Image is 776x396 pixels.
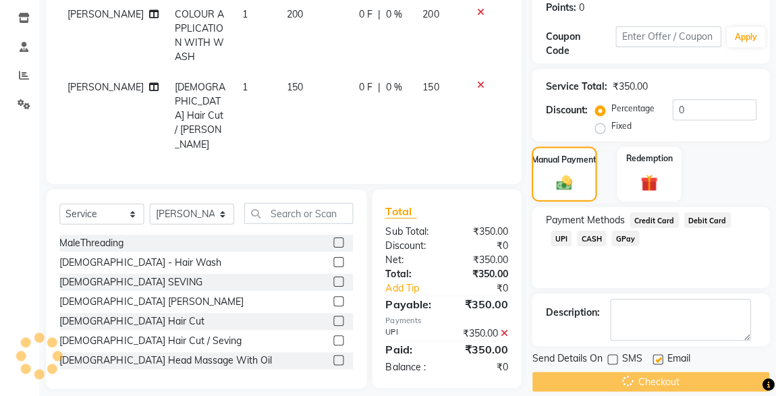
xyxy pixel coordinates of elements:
[684,213,730,228] span: Debit Card
[287,82,304,94] span: 150
[611,121,631,133] label: Fixed
[545,1,576,16] div: Points:
[621,351,642,368] span: SMS
[532,154,597,166] label: Manual Payment
[69,9,144,21] span: [PERSON_NAME]
[376,281,459,295] a: Add Tip
[360,8,373,22] span: 0 F
[611,103,654,115] label: Percentage
[61,275,203,289] div: [DEMOGRAPHIC_DATA] SEVING
[459,281,518,295] div: ₹0
[69,82,144,94] span: [PERSON_NAME]
[447,267,519,281] div: ₹350.00
[578,1,584,16] div: 0
[243,82,248,94] span: 1
[376,360,447,374] div: Balance :
[447,253,519,267] div: ₹350.00
[447,360,519,374] div: ₹0
[379,8,381,22] span: |
[376,225,447,239] div: Sub Total:
[175,9,225,63] span: COLOUR APPLICATION WITH WASH
[545,80,607,94] div: Service Total:
[379,81,381,95] span: |
[387,8,403,22] span: 0 %
[376,341,447,358] div: Paid:
[376,267,447,281] div: Total:
[667,351,690,368] span: Email
[612,80,647,94] div: ₹350.00
[376,239,447,253] div: Discount:
[611,231,639,246] span: GPay
[630,213,678,228] span: Credit Card
[447,296,519,312] div: ₹350.00
[61,353,273,368] div: [DEMOGRAPHIC_DATA] Head Massage With Oil
[61,295,244,309] div: [DEMOGRAPHIC_DATA] [PERSON_NAME]
[61,236,125,250] div: MaleThreading
[61,256,222,270] div: [DEMOGRAPHIC_DATA] - Hair Wash
[635,173,663,194] img: _gift.svg
[61,314,205,329] div: [DEMOGRAPHIC_DATA] Hair Cut
[545,213,624,227] span: Payment Methods
[447,239,519,253] div: ₹0
[626,152,672,165] label: Redemption
[386,204,417,219] span: Total
[376,327,447,341] div: UPI
[175,82,226,150] span: [DEMOGRAPHIC_DATA] Hair Cut / [PERSON_NAME]
[577,231,606,246] span: CASH
[386,315,508,327] div: Payments
[726,28,765,48] button: Apply
[245,203,354,224] input: Search or Scan
[61,334,242,348] div: [DEMOGRAPHIC_DATA] Hair Cut / Seving
[376,253,447,267] div: Net:
[376,296,447,312] div: Payable:
[551,174,578,192] img: _cash.svg
[287,9,304,21] span: 200
[360,81,373,95] span: 0 F
[447,327,519,341] div: ₹350.00
[423,82,439,94] span: 150
[615,27,721,48] input: Enter Offer / Coupon Code
[447,341,519,358] div: ₹350.00
[545,306,599,320] div: Description:
[545,104,587,118] div: Discount:
[532,351,602,368] span: Send Details On
[447,225,519,239] div: ₹350.00
[387,81,403,95] span: 0 %
[243,9,248,21] span: 1
[551,231,572,246] span: UPI
[423,9,439,21] span: 200
[545,30,615,59] div: Coupon Code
